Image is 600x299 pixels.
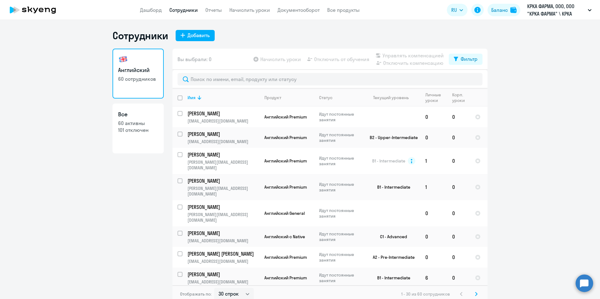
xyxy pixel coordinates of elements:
[420,127,447,148] td: 0
[420,174,447,200] td: 1
[510,7,517,13] img: balance
[118,127,158,133] p: 101 отключен
[176,30,215,41] button: Добавить
[451,6,457,14] span: RU
[452,92,466,103] div: Корп. уроки
[187,212,259,223] p: [PERSON_NAME][EMAIL_ADDRESS][DOMAIN_NAME]
[319,95,332,100] div: Статус
[187,139,259,144] p: [EMAIL_ADDRESS][DOMAIN_NAME]
[187,151,258,158] p: [PERSON_NAME]
[187,279,259,285] p: [EMAIL_ADDRESS][DOMAIN_NAME]
[420,107,447,127] td: 0
[177,55,212,63] span: Вы выбрали: 0
[362,226,420,247] td: C1 - Advanced
[187,250,259,257] a: [PERSON_NAME] [PERSON_NAME]
[319,95,362,100] div: Статус
[447,226,470,247] td: 0
[425,92,443,103] div: Личные уроки
[264,135,307,140] span: Английский Premium
[112,29,168,42] h1: Сотрудники
[187,110,258,117] p: [PERSON_NAME]
[187,131,258,137] p: [PERSON_NAME]
[420,200,447,226] td: 0
[447,4,467,16] button: RU
[187,204,258,210] p: [PERSON_NAME]
[187,110,259,117] a: [PERSON_NAME]
[524,2,595,17] button: КРКА ФАРМА, ООО, ООО "КРКА ФАРМА" \ КРКА ФАРМА
[187,95,259,100] div: Имя
[487,4,520,16] button: Балансbalance
[420,148,447,174] td: 1
[187,151,259,158] a: [PERSON_NAME]
[362,247,420,268] td: A2 - Pre-Intermediate
[187,271,259,278] a: [PERSON_NAME]
[264,114,307,120] span: Английский Premium
[140,7,162,13] a: Дашборд
[362,127,420,148] td: B2 - Upper-Intermediate
[461,55,477,63] div: Фильтр
[118,54,128,64] img: english
[362,174,420,200] td: B1 - Intermediate
[264,210,305,216] span: Английский General
[187,230,258,237] p: [PERSON_NAME]
[187,204,259,210] a: [PERSON_NAME]
[264,234,305,239] span: Английский с Native
[187,131,259,137] a: [PERSON_NAME]
[447,107,470,127] td: 0
[373,95,409,100] div: Текущий уровень
[264,275,307,281] span: Английский Premium
[118,66,158,74] h3: Английский
[527,2,585,17] p: КРКА ФАРМА, ООО, ООО "КРКА ФАРМА" \ КРКА ФАРМА
[118,120,158,127] p: 60 активны
[425,92,447,103] div: Личные уроки
[319,231,362,242] p: Идут постоянные занятия
[264,184,307,190] span: Английский Premium
[264,95,281,100] div: Продукт
[447,148,470,174] td: 0
[187,250,258,257] p: [PERSON_NAME] [PERSON_NAME]
[187,95,196,100] div: Имя
[112,104,164,153] a: Все60 активны101 отключен
[447,247,470,268] td: 0
[187,258,259,264] p: [EMAIL_ADDRESS][DOMAIN_NAME]
[452,92,470,103] div: Корп. уроки
[187,177,259,184] a: [PERSON_NAME]
[177,73,482,85] input: Поиск по имени, email, продукту или статусу
[187,118,259,124] p: [EMAIL_ADDRESS][DOMAIN_NAME]
[362,268,420,288] td: B1 - Intermediate
[180,291,212,297] span: Отображать по:
[372,158,405,164] span: B1 - Intermediate
[367,95,420,100] div: Текущий уровень
[264,95,314,100] div: Продукт
[447,200,470,226] td: 0
[277,7,320,13] a: Документооборот
[187,230,259,237] a: [PERSON_NAME]
[319,155,362,166] p: Идут постоянные занятия
[447,174,470,200] td: 0
[319,208,362,219] p: Идут постоянные занятия
[118,110,158,118] h3: Все
[319,272,362,283] p: Идут постоянные занятия
[229,7,270,13] a: Начислить уроки
[447,268,470,288] td: 0
[187,177,258,184] p: [PERSON_NAME]
[447,127,470,148] td: 0
[319,111,362,123] p: Идут постоянные занятия
[491,6,508,14] div: Баланс
[118,75,158,82] p: 60 сотрудников
[319,132,362,143] p: Идут постоянные занятия
[319,252,362,263] p: Идут постоянные занятия
[401,291,450,297] span: 1 - 30 из 60 сотрудников
[264,254,307,260] span: Английский Premium
[327,7,360,13] a: Все продукты
[420,226,447,247] td: 0
[169,7,198,13] a: Сотрудники
[420,268,447,288] td: 6
[205,7,222,13] a: Отчеты
[319,181,362,193] p: Идут постоянные занятия
[187,186,259,197] p: [PERSON_NAME][EMAIL_ADDRESS][DOMAIN_NAME]
[187,31,210,39] div: Добавить
[420,247,447,268] td: 0
[187,271,258,278] p: [PERSON_NAME]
